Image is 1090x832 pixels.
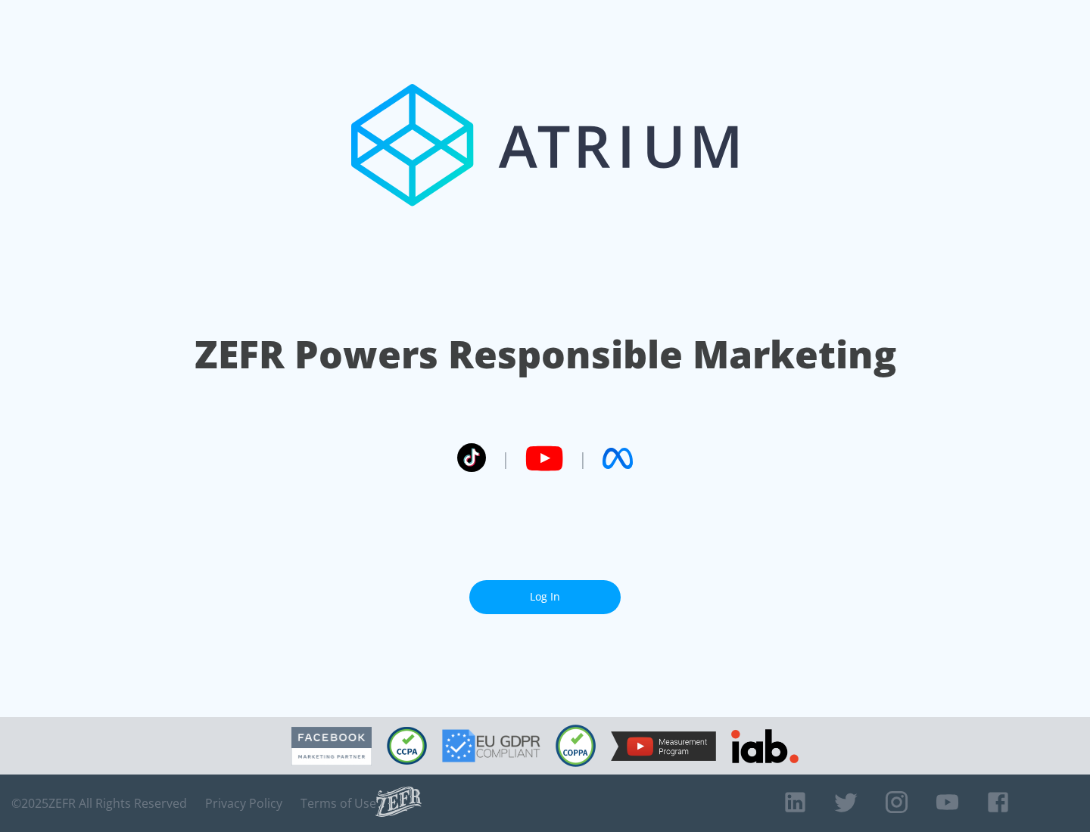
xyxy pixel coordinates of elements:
img: IAB [731,729,799,763]
h1: ZEFR Powers Responsible Marketing [195,328,896,380]
span: | [501,447,510,470]
span: | [578,447,587,470]
img: CCPA Compliant [387,727,427,765]
a: Privacy Policy [205,796,282,811]
img: Facebook Marketing Partner [291,727,372,765]
a: Log In [469,580,621,614]
span: © 2025 ZEFR All Rights Reserved [11,796,187,811]
img: GDPR Compliant [442,729,540,762]
a: Terms of Use [301,796,376,811]
img: YouTube Measurement Program [611,731,716,761]
img: COPPA Compliant [556,725,596,767]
